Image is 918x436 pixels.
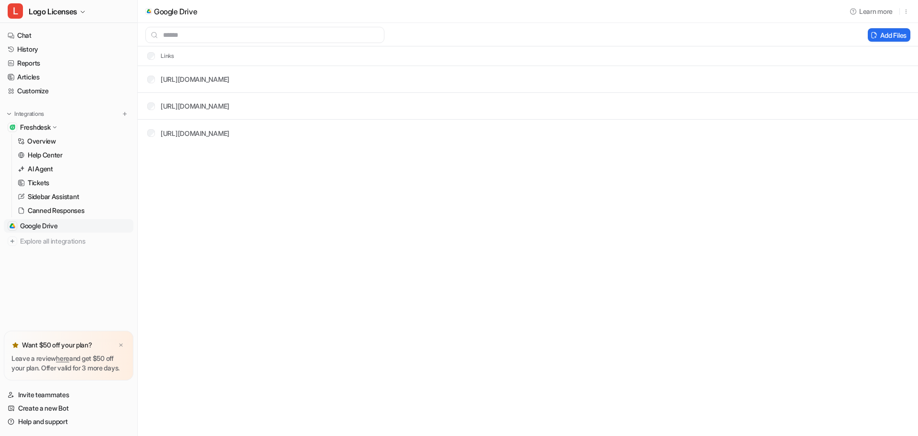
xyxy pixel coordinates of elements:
[4,70,133,84] a: Articles
[868,28,910,42] button: Add Files
[14,190,133,203] a: Sidebar Assistant
[22,340,92,350] p: Want $50 off your plan?
[8,3,23,19] span: L
[28,150,63,160] p: Help Center
[56,354,69,362] a: here
[4,29,133,42] a: Chat
[20,221,58,231] span: Google Drive
[27,136,56,146] p: Overview
[14,204,133,217] a: Canned Responses
[10,124,15,130] img: Freshdesk
[14,162,133,176] a: AI Agent
[11,354,126,373] p: Leave a review and get $50 off your plan. Offer valid for 3 more days.
[4,219,133,233] a: Google DriveGoogle Drive
[14,134,133,148] a: Overview
[14,148,133,162] a: Help Center
[846,3,897,19] button: Learn more
[4,415,133,428] a: Help and support
[10,223,15,229] img: Google Drive
[161,102,229,110] a: [URL][DOMAIN_NAME]
[4,43,133,56] a: History
[28,192,79,201] p: Sidebar Assistant
[4,56,133,70] a: Reports
[20,123,50,132] p: Freshdesk
[4,388,133,402] a: Invite teammates
[161,129,229,137] a: [URL][DOMAIN_NAME]
[4,235,133,248] a: Explore all integrations
[11,341,19,349] img: star
[161,75,229,83] a: [URL][DOMAIN_NAME]
[29,5,77,18] span: Logo Licenses
[147,9,151,13] img: google_drive icon
[6,111,12,117] img: expand menu
[859,6,893,16] span: Learn more
[4,84,133,98] a: Customize
[4,402,133,415] a: Create a new Bot
[140,50,175,62] th: Links
[28,206,85,215] p: Canned Responses
[8,236,17,246] img: explore all integrations
[20,234,130,249] span: Explore all integrations
[121,111,128,117] img: menu_add.svg
[154,7,197,16] p: Google Drive
[28,164,53,174] p: AI Agent
[4,109,47,119] button: Integrations
[14,110,44,118] p: Integrations
[14,176,133,190] a: Tickets
[118,342,124,348] img: x
[28,178,49,188] p: Tickets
